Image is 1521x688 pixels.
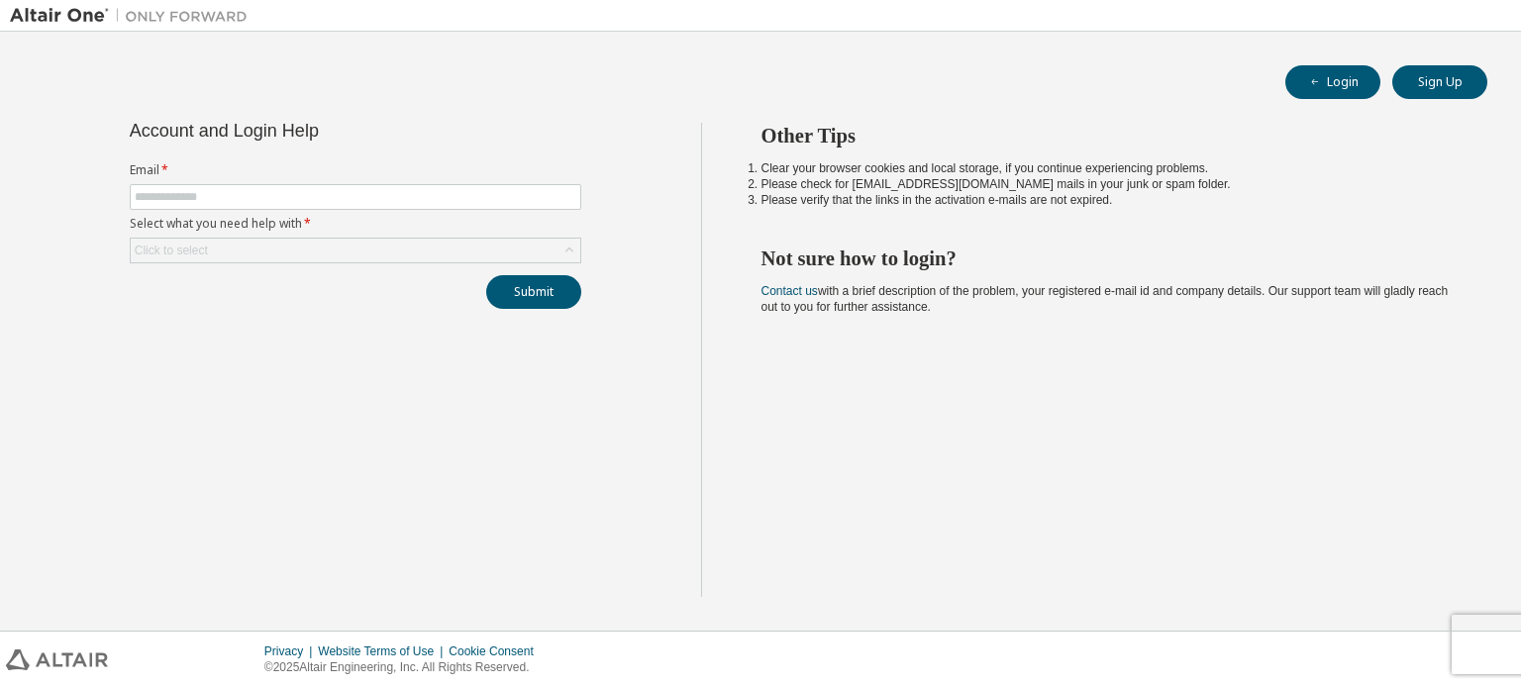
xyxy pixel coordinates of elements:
span: with a brief description of the problem, your registered e-mail id and company details. Our suppo... [761,284,1449,314]
p: © 2025 Altair Engineering, Inc. All Rights Reserved. [264,659,546,676]
button: Sign Up [1392,65,1487,99]
li: Please check for [EMAIL_ADDRESS][DOMAIN_NAME] mails in your junk or spam folder. [761,176,1453,192]
h2: Other Tips [761,123,1453,148]
div: Click to select [135,243,208,258]
li: Please verify that the links in the activation e-mails are not expired. [761,192,1453,208]
div: Cookie Consent [449,643,545,659]
li: Clear your browser cookies and local storage, if you continue experiencing problems. [761,160,1453,176]
div: Click to select [131,239,580,262]
label: Email [130,162,581,178]
div: Privacy [264,643,318,659]
a: Contact us [761,284,818,298]
label: Select what you need help with [130,216,581,232]
div: Account and Login Help [130,123,491,139]
button: Submit [486,275,581,309]
img: altair_logo.svg [6,649,108,670]
h2: Not sure how to login? [761,246,1453,271]
div: Website Terms of Use [318,643,449,659]
button: Login [1285,65,1380,99]
img: Altair One [10,6,257,26]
